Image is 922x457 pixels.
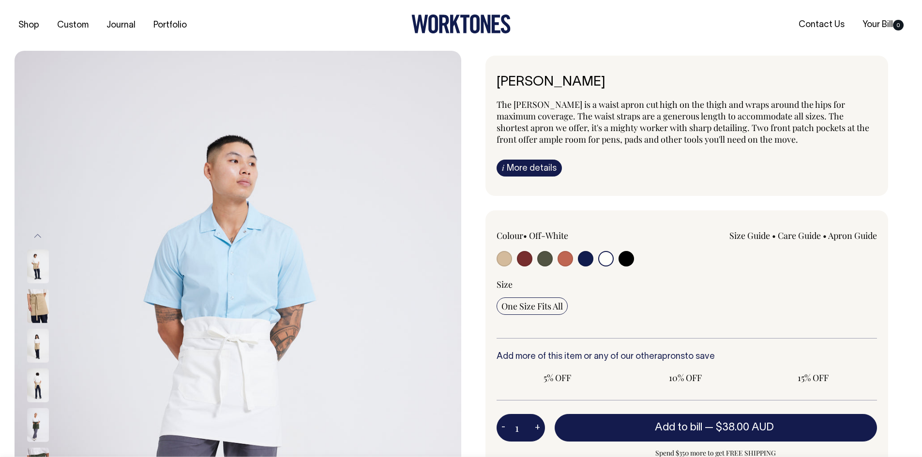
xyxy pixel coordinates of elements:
span: i [502,162,504,173]
img: khaki [27,329,49,363]
button: + [530,418,545,438]
a: Custom [53,17,92,33]
img: khaki [27,369,49,402]
span: One Size Fits All [501,300,563,312]
h6: Add more of this item or any of our other to save [497,352,877,362]
span: 0 [893,20,904,30]
a: Apron Guide [828,230,877,241]
span: 10% OFF [629,372,741,383]
img: olive [27,408,49,442]
button: Add to bill —$38.00 AUD [555,414,877,441]
a: Contact Us [795,17,848,33]
input: 10% OFF [624,369,746,386]
a: Shop [15,17,43,33]
a: iMore details [497,160,562,177]
span: • [823,230,827,241]
span: 5% OFF [501,372,614,383]
div: Colour [497,230,649,241]
span: Add to bill [655,423,702,432]
a: Your Bill0 [859,17,907,33]
span: • [772,230,776,241]
span: The [PERSON_NAME] is a waist apron cut high on the thigh and wraps around the hips for maximum co... [497,99,869,145]
input: 15% OFF [752,369,874,386]
h1: [PERSON_NAME] [497,75,877,90]
input: One Size Fits All [497,297,568,315]
button: - [497,418,510,438]
span: — [705,423,776,432]
button: Previous [30,225,45,247]
img: khaki [27,250,49,283]
a: Portfolio [150,17,191,33]
label: Off-White [529,230,568,241]
span: 15% OFF [757,372,869,383]
span: • [523,230,527,241]
a: Journal [103,17,139,33]
span: $38.00 AUD [716,423,774,432]
a: Care Guide [778,230,821,241]
img: khaki [27,289,49,323]
a: aprons [657,353,685,361]
div: Size [497,279,877,290]
a: Size Guide [729,230,770,241]
input: 5% OFF [497,369,619,386]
